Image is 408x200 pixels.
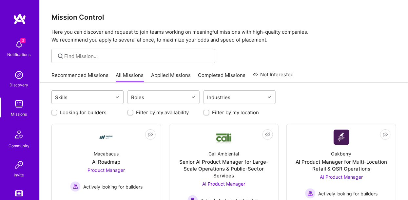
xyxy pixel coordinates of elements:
p: Here you can discover and request to join teams working on meaningful missions with high-quality ... [51,28,396,44]
div: Senior AI Product Manager for Large-Scale Operations & Public-Sector Services [175,158,273,179]
i: icon EyeClosed [265,132,270,137]
div: Cali Ambiental [208,150,239,157]
img: Actively looking for builders [305,188,316,199]
div: Notifications [8,51,31,58]
div: Macabacus [94,150,119,157]
label: Looking for builders [60,109,107,116]
img: Actively looking for builders [70,181,81,192]
img: Company Logo [98,129,114,145]
img: bell [12,38,26,51]
img: discovery [12,68,26,82]
i: icon Chevron [192,96,195,99]
a: Not Interested [253,71,294,82]
div: Roles [130,93,146,102]
h3: Mission Control [51,13,396,21]
i: icon Chevron [116,96,119,99]
span: AI Product Manager [320,174,363,180]
img: Invite [12,158,26,172]
img: logo [13,13,26,25]
div: Invite [14,172,24,178]
i: icon Chevron [268,96,271,99]
span: Actively looking for builders [318,190,378,197]
i: icon SearchGrey [57,52,64,60]
span: Actively looking for builders [83,183,143,190]
a: Applied Missions [151,72,191,82]
img: teamwork [12,98,26,111]
img: Company Logo [216,131,232,144]
div: Oakberry [331,150,352,157]
label: Filter by my location [212,109,259,116]
div: Discovery [10,82,29,88]
img: Company Logo [334,130,349,145]
a: All Missions [116,72,144,82]
a: Recommended Missions [51,72,108,82]
label: Filter by my availability [136,109,189,116]
span: Product Manager [87,167,125,173]
div: AI Product Manager for Multi-Location Retail & QSR Operations [292,158,391,172]
div: Missions [11,111,27,118]
img: Community [11,127,27,142]
img: tokens [15,190,23,196]
div: Skills [54,93,69,102]
div: AI Roadmap [92,158,120,165]
span: AI Product Manager [202,181,245,187]
input: Find Mission... [65,53,210,60]
i: icon EyeClosed [148,132,153,137]
div: Community [9,142,29,149]
span: 3 [20,38,26,43]
div: Industries [206,93,232,102]
a: Completed Missions [198,72,246,82]
i: icon EyeClosed [383,132,388,137]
